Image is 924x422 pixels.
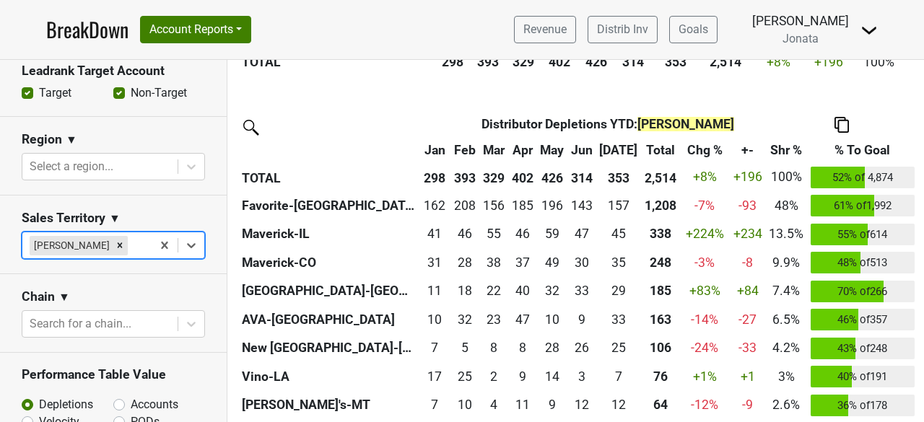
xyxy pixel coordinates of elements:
[733,395,762,414] div: -9
[454,281,476,300] div: 18
[641,137,680,163] th: Total: activate to sort column ascending
[479,391,508,420] td: 4.34
[435,49,470,75] th: 298
[238,391,419,420] th: [PERSON_NAME]'s-MT
[451,362,480,391] td: 25
[422,253,448,272] div: 31
[470,49,505,75] th: 393
[536,248,567,277] td: 49.167
[512,224,533,243] div: 46
[454,196,476,215] div: 208
[596,191,642,220] td: 156.668
[140,16,251,43] button: Account Reports
[536,163,567,192] th: 426
[540,338,564,357] div: 28
[567,277,596,306] td: 33.166
[571,310,593,329] div: 9
[479,248,508,277] td: 38
[599,310,637,329] div: 33
[483,253,505,272] div: 38
[508,220,537,249] td: 45.832
[588,16,658,43] a: Distrib Inv
[508,163,537,192] th: 402
[733,281,762,300] div: +84
[765,334,807,363] td: 4.2%
[536,277,567,306] td: 31.5
[596,248,642,277] td: 35
[680,277,730,306] td: +83 %
[508,362,537,391] td: 9
[540,253,564,272] div: 49
[422,196,448,215] div: 162
[599,395,637,414] div: 12
[451,277,480,306] td: 18.25
[814,55,843,69] span: +196
[599,196,637,215] div: 157
[536,191,567,220] td: 195.918
[680,220,730,249] td: +224 %
[765,220,807,249] td: 13.5%
[616,49,650,75] th: 314
[834,117,849,132] img: Copy to clipboard
[512,367,533,386] div: 9
[536,362,567,391] td: 13.5
[540,224,564,243] div: 59
[479,362,508,391] td: 2
[536,305,567,334] td: 9.59
[641,305,680,334] th: 162.910
[700,49,751,75] th: 2,514
[733,253,762,272] div: -8
[567,163,596,192] th: 314
[733,367,762,386] div: +1
[46,14,128,45] a: BreakDown
[512,253,533,272] div: 37
[483,338,505,357] div: 8
[596,334,642,363] td: 24.918
[508,248,537,277] td: 36.75
[483,224,505,243] div: 55
[58,289,70,306] span: ▼
[680,391,730,420] td: -12 %
[512,310,533,329] div: 47
[238,191,419,220] th: Favorite-[GEOGRAPHIC_DATA]
[238,115,261,138] img: filter
[641,163,680,192] th: 2,514
[680,248,730,277] td: -3 %
[596,137,642,163] th: Jul: activate to sort column ascending
[571,224,593,243] div: 47
[483,281,505,300] div: 22
[39,84,71,102] label: Target
[419,391,451,420] td: 6.92
[39,396,93,413] label: Depletions
[571,338,593,357] div: 26
[483,395,505,414] div: 4
[22,211,105,226] h3: Sales Territory
[669,16,718,43] a: Goals
[641,334,680,363] th: 106.000
[567,191,596,220] td: 143.417
[730,137,766,163] th: +-: activate to sort column ascending
[508,334,537,363] td: 7.501
[238,137,419,163] th: &nbsp;: activate to sort column ascending
[540,196,564,215] div: 196
[419,362,451,391] td: 17.334
[454,253,476,272] div: 28
[783,32,819,45] span: Jonata
[479,334,508,363] td: 7.749
[765,248,807,277] td: 9.9%
[512,395,533,414] div: 11
[451,191,480,220] td: 207.836
[451,248,480,277] td: 28.333
[680,362,730,391] td: +1 %
[451,111,766,137] th: Distributor Depletions YTD :
[454,395,476,414] div: 10
[419,277,451,306] td: 11.333
[238,277,419,306] th: [GEOGRAPHIC_DATA]-[GEOGRAPHIC_DATA]
[733,170,762,184] span: +196
[109,210,121,227] span: ▼
[22,367,205,382] h3: Performance Table Value
[512,281,533,300] div: 40
[733,310,762,329] div: -27
[30,236,112,255] div: [PERSON_NAME]
[645,224,676,243] div: 338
